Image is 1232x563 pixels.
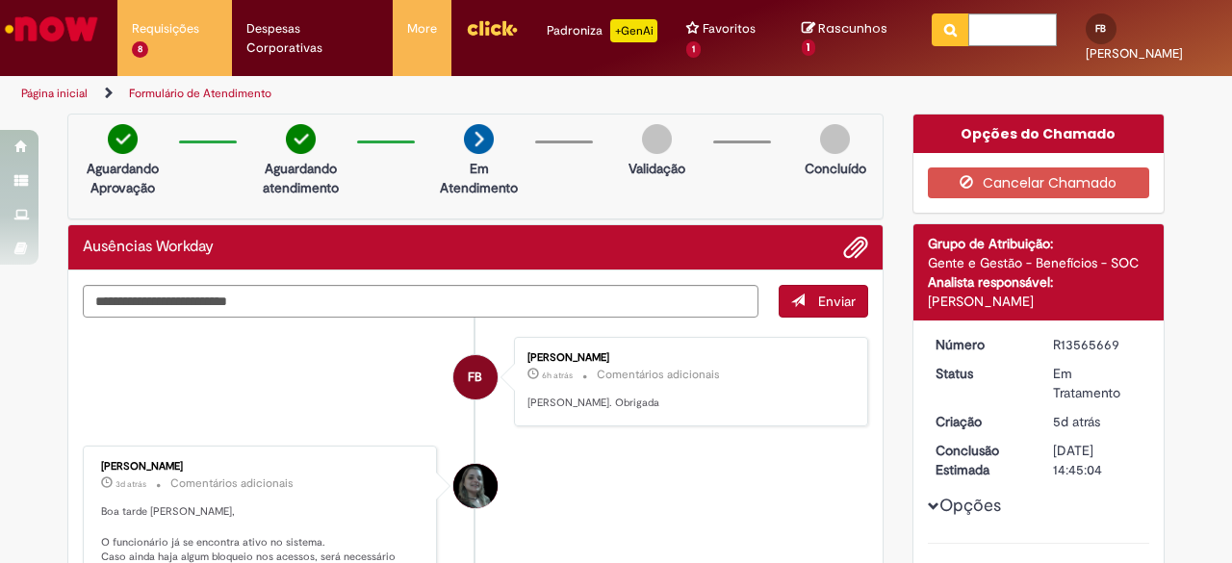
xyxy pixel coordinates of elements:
[108,124,138,154] img: check-circle-green.png
[132,19,199,38] span: Requisições
[527,396,848,411] p: [PERSON_NAME]. Obrigada
[932,13,969,46] button: Pesquisar
[1053,441,1142,479] div: [DATE] 14:45:04
[468,354,482,400] span: FB
[921,412,1039,431] dt: Criação
[286,124,316,154] img: check-circle-green.png
[542,370,573,381] span: 6h atrás
[928,234,1150,253] div: Grupo de Atribuição:
[820,124,850,154] img: img-circle-grey.png
[115,478,146,490] time: 27/09/2025 13:15:26
[542,370,573,381] time: 29/09/2025 11:29:33
[254,159,347,197] p: Aguardando atendimento
[407,19,437,38] span: More
[14,76,807,112] ul: Trilhas de página
[1053,413,1100,430] span: 5d atrás
[527,352,848,364] div: [PERSON_NAME]
[453,464,498,508] div: Raquel Zago
[170,475,294,492] small: Comentários adicionais
[1053,412,1142,431] div: 25/09/2025 10:15:28
[246,19,378,58] span: Despesas Corporativas
[818,293,856,310] span: Enviar
[610,19,657,42] p: +GenAi
[129,86,271,101] a: Formulário de Atendimento
[597,367,720,383] small: Comentários adicionais
[818,19,887,38] span: Rascunhos
[928,292,1150,311] div: [PERSON_NAME]
[1053,364,1142,402] div: Em Tratamento
[928,272,1150,292] div: Analista responsável:
[547,19,657,42] div: Padroniza
[101,461,422,473] div: [PERSON_NAME]
[21,86,88,101] a: Página inicial
[843,235,868,260] button: Adicionar anexos
[802,20,903,56] a: Rascunhos
[83,285,758,317] textarea: Digite sua mensagem aqui...
[686,41,701,58] span: 1
[629,159,685,178] p: Validação
[115,478,146,490] span: 3d atrás
[76,159,169,197] p: Aguardando Aprovação
[1095,22,1106,35] span: FB
[913,115,1165,153] div: Opções do Chamado
[1086,45,1183,62] span: [PERSON_NAME]
[83,239,214,256] h2: Ausências Workday Histórico de tíquete
[464,124,494,154] img: arrow-next.png
[928,167,1150,198] button: Cancelar Chamado
[805,159,866,178] p: Concluído
[2,10,101,48] img: ServiceNow
[928,253,1150,272] div: Gente e Gestão - Benefícios - SOC
[132,41,148,58] span: 8
[642,124,672,154] img: img-circle-grey.png
[1053,413,1100,430] time: 25/09/2025 10:15:28
[453,355,498,399] div: Fernanda Caroline Brito
[432,159,526,197] p: Em Atendimento
[802,39,816,57] span: 1
[921,364,1039,383] dt: Status
[1053,335,1142,354] div: R13565669
[921,335,1039,354] dt: Número
[779,285,868,318] button: Enviar
[921,441,1039,479] dt: Conclusão Estimada
[466,13,518,42] img: click_logo_yellow_360x200.png
[703,19,756,38] span: Favoritos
